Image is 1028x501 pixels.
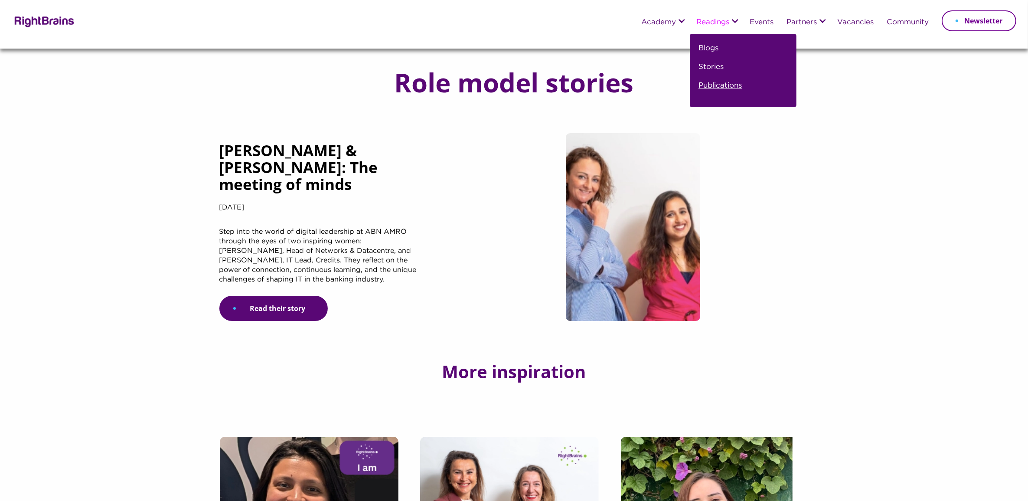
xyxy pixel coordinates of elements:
a: Academy [641,19,676,26]
a: Blogs [698,43,718,61]
a: Read their story [219,296,328,321]
a: Vacancies [837,19,874,26]
h3: More inspiration [442,362,586,382]
a: Readings [696,19,729,26]
a: Events [750,19,773,26]
h1: Role model stories [377,68,651,97]
h5: [PERSON_NAME] & [PERSON_NAME]: The meeting of minds [219,142,423,201]
a: Community [887,19,929,26]
a: Partners [787,19,817,26]
a: Newsletter [942,10,1016,31]
a: Stories [698,61,724,80]
p: Step into the world of digital leadership at ABN AMRO through the eyes of two inspiring women: [P... [219,227,423,296]
a: Publications [698,80,742,98]
span: [DATE] [219,204,245,211]
img: Rightbrains [12,15,75,27]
